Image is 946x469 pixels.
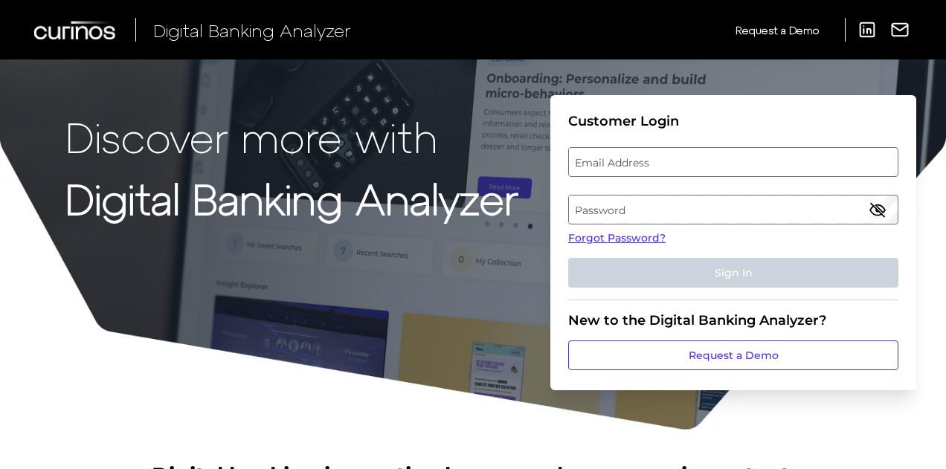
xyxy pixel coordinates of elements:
[568,312,898,329] div: New to the Digital Banking Analyzer?
[569,196,897,223] label: Password
[568,230,898,246] a: Forgot Password?
[569,149,897,175] label: Email Address
[568,113,898,129] div: Customer Login
[34,21,118,39] img: Curinos
[153,19,351,41] span: Digital Banking Analyzer
[736,18,819,42] a: Request a Demo
[65,113,518,160] p: Discover more with
[736,24,819,36] span: Request a Demo
[65,173,518,223] strong: Digital Banking Analyzer
[568,340,898,370] a: Request a Demo
[568,258,898,288] button: Sign In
